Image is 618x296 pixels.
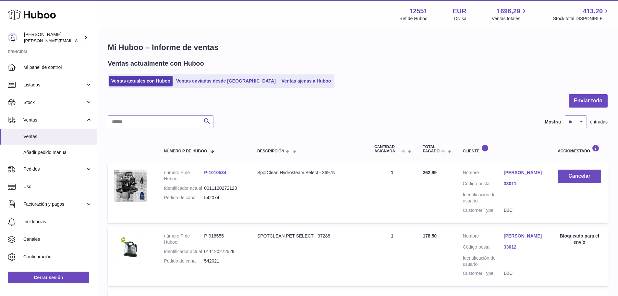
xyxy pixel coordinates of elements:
dt: número P de Huboo [164,170,204,182]
span: Mi panel de control [23,64,92,71]
td: 1 [368,226,416,286]
dd: B2C [504,270,545,277]
td: 1 [368,163,416,223]
dt: Código postal [463,244,503,252]
dd: 011120272529 [204,249,244,255]
span: Configuración [23,254,92,260]
span: Ventas [23,117,85,123]
button: Enviar todo [569,94,608,108]
dt: Nombre [463,170,503,177]
strong: 12551 [409,7,428,16]
div: [PERSON_NAME] [24,32,82,44]
span: Canales [23,236,92,242]
a: [PERSON_NAME] [504,233,545,239]
a: P-1010534 [204,170,226,175]
label: Mostrar [545,119,561,125]
div: Ref de Huboo [399,16,427,22]
strong: EUR [453,7,467,16]
span: Stock [23,99,85,106]
span: Descripción [257,149,284,153]
span: 413,20 [583,7,603,16]
img: 1726485030.jpeg [114,170,147,202]
dd: 542021 [204,258,244,264]
span: Stock total DISPONIBLE [553,16,610,22]
dt: Customer Type [463,270,503,277]
span: Listados [23,82,85,88]
span: [PERSON_NAME][EMAIL_ADDRESS][PERSON_NAME][DOMAIN_NAME] [24,38,165,43]
a: 1696,29 Ventas totales [492,7,528,22]
span: Añadir pedido manual [23,149,92,156]
span: Pedidos [23,166,85,172]
dt: Customer Type [463,207,503,213]
dt: Identificación del usuario [463,255,503,267]
dd: P-918555 [204,233,244,245]
dd: B2C [504,207,545,213]
a: 33011 [504,181,545,187]
dt: Código postal [463,181,503,188]
a: Cerrar sesión [8,272,89,283]
dt: Identificador actual [164,249,204,255]
div: Cliente [463,145,545,153]
div: Acción/Estado [558,145,601,153]
span: 262,99 [423,170,437,175]
span: Total pagado [423,145,440,153]
dt: número P de Huboo [164,233,204,245]
dt: Identificación del usuario [463,192,503,204]
img: 1702480265.jpeg [114,233,147,265]
a: Ventas enviadas desde [GEOGRAPHIC_DATA] [174,76,278,86]
dt: Pedido de canal [164,258,204,264]
h2: Ventas actualmente con Huboo [108,59,204,68]
div: Divisa [454,16,467,22]
a: Ventas actuales con Huboo [109,76,173,86]
dt: Identificador actual [164,185,204,191]
span: Facturación y pagos [23,201,85,207]
div: SpotClean Hydrosteam Select - 3697N [257,170,361,176]
div: Bloqueado para el envío [558,233,601,245]
a: [PERSON_NAME] [504,170,545,176]
div: SPOTCLEAN PET SELECT - 37288 [257,233,361,239]
span: Uso [23,184,92,190]
span: Cantidad ASIGNADA [374,145,400,153]
dd: 542074 [204,195,244,201]
span: Incidencias [23,219,92,225]
button: Cancelar [558,170,601,183]
span: 178,50 [423,233,437,238]
dt: Nombre [463,233,503,241]
span: 1696,29 [497,7,520,16]
a: 413,20 Stock total DISPONIBLE [553,7,610,22]
dd: 0011120272123 [204,185,244,191]
span: número P de Huboo [164,149,207,153]
a: 33012 [504,244,545,250]
dt: Pedido de canal [164,195,204,201]
span: Ventas totales [492,16,528,22]
h1: Mi Huboo – Informe de ventas [108,42,608,53]
span: entradas [590,119,608,125]
img: gerardo.montoiro@cleverenterprise.es [8,33,18,43]
a: Ventas ajenas a Huboo [279,76,333,86]
span: Ventas [23,134,92,140]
